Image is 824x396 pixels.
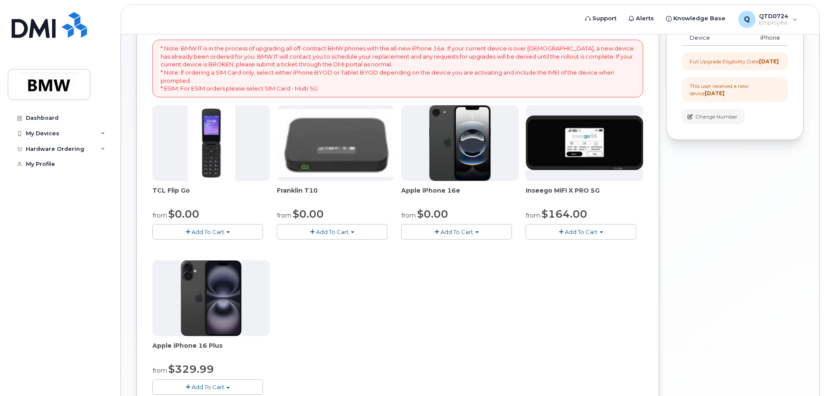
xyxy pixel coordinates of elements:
div: QTD0724 [732,11,803,28]
span: $329.99 [168,363,214,375]
span: Support [592,14,616,23]
div: Apple iPhone 16e [401,186,519,203]
small: from [526,212,540,219]
iframe: Messenger Launcher [787,359,818,390]
span: $0.00 [168,208,199,220]
a: Alerts [623,10,660,27]
td: iPhone [732,30,788,46]
strong: [DATE] [705,90,725,97]
div: Inseego MiFi X PRO 5G [526,186,643,203]
small: from [401,212,416,219]
span: Add To Cart [316,228,349,235]
a: Knowledge Base [660,10,731,27]
span: QTD0724 [759,12,788,19]
span: $0.00 [417,208,448,220]
button: Add To Cart [152,224,263,239]
span: Add To Cart [192,228,224,235]
img: iphone_16_plus.png [181,260,242,336]
img: t10.jpg [277,109,394,177]
span: Change Number [695,113,737,121]
small: from [277,212,291,219]
td: Device [682,30,732,46]
span: $0.00 [293,208,324,220]
button: Add To Cart [526,224,636,239]
div: Franklin T10 [277,186,394,203]
div: Apple iPhone 16 Plus [152,341,270,359]
strong: [DATE] [759,58,779,65]
img: cut_small_inseego_5G.jpg [526,115,643,171]
span: Employee [759,19,788,26]
a: Support [579,10,623,27]
button: Change Number [682,109,745,124]
img: iphone16e.png [429,105,491,181]
p: * Note: BMW IT is in the process of upgrading all off-contract BMW phones with the all-new iPhone... [161,44,635,92]
span: Add To Cart [565,228,598,235]
span: Alerts [636,14,654,23]
span: Add To Cart [440,228,473,235]
span: Add To Cart [192,384,224,390]
small: from [152,212,167,219]
div: TCL Flip Go [152,186,270,203]
button: Add To Cart [401,224,512,239]
span: Knowledge Base [673,14,725,23]
span: $164.00 [542,208,587,220]
img: TCL_FLIP_MODE.jpg [188,105,235,181]
div: This user received a new device [690,82,780,97]
small: from [152,367,167,374]
div: Full Upgrade Eligibility Date [690,58,779,65]
button: Add To Cart [277,224,387,239]
button: Add To Cart [152,379,263,394]
span: Q [744,14,750,25]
